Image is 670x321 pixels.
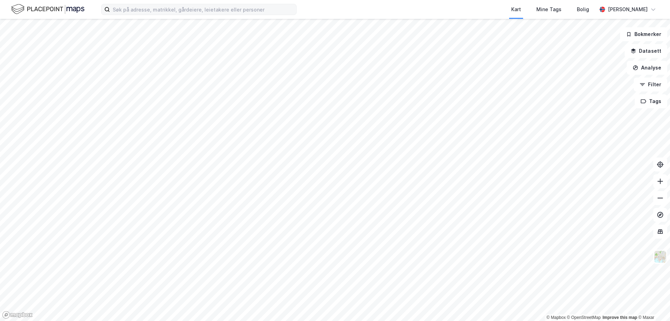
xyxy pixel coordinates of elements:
img: Z [654,250,667,263]
button: Tags [635,94,667,108]
input: Søk på adresse, matrikkel, gårdeiere, leietakere eller personer [110,4,296,15]
a: Mapbox homepage [2,311,33,319]
a: Improve this map [603,315,637,320]
button: Bokmerker [620,27,667,41]
button: Filter [634,78,667,92]
img: logo.f888ab2527a4732fd821a326f86c7f29.svg [11,3,84,15]
a: OpenStreetMap [567,315,601,320]
button: Datasett [625,44,667,58]
div: Kart [511,5,521,14]
div: [PERSON_NAME] [608,5,648,14]
button: Analyse [627,61,667,75]
div: Mine Tags [536,5,561,14]
a: Mapbox [546,315,566,320]
div: Kontrollprogram for chat [635,287,670,321]
div: Bolig [577,5,589,14]
iframe: Chat Widget [635,287,670,321]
